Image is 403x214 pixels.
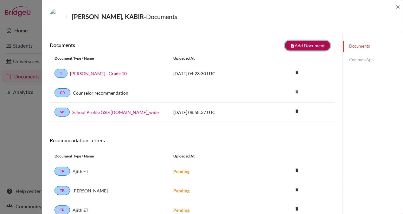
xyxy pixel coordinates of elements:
span: - Documents [144,13,177,20]
i: delete [292,106,302,116]
i: delete [292,165,302,175]
a: delete [292,205,302,214]
a: [PERSON_NAME] - Grade 10 [70,70,127,77]
h6: Documents [50,42,192,48]
strong: Pending [173,188,189,193]
span: × [396,2,400,11]
button: Close [396,3,400,10]
h6: Recommendation Letters [50,137,335,143]
a: TR [54,186,70,195]
a: delete [292,107,302,116]
div: Uploaded at [169,56,264,61]
strong: [PERSON_NAME], KABIR [72,13,144,20]
span: Ajith ET [73,207,88,213]
a: delete [292,166,302,175]
strong: Pending [173,169,189,174]
strong: Pending [173,207,189,213]
i: delete [292,204,302,214]
button: note_addAdd Document [285,41,330,50]
a: School Profile GSIS [DOMAIN_NAME]_wide [72,109,159,116]
span: Ajith ET [73,168,88,175]
a: SP [54,108,70,117]
i: delete [292,87,302,97]
i: note_add [290,43,295,48]
a: TR [54,167,70,176]
a: delete [292,186,302,194]
a: Documents [343,41,403,52]
span: [PERSON_NAME] [73,187,108,194]
div: [DATE] 08:58:37 UTC [169,109,264,116]
i: delete [292,68,302,77]
a: Common App [343,54,403,65]
div: Document Type / Name [50,56,169,61]
a: CR [54,88,70,97]
div: [DATE] 04:23:30 UTC [169,70,264,77]
div: Document Type / Name [50,153,169,159]
i: delete [292,185,302,194]
a: T [54,69,67,78]
div: Uploaded at [169,153,264,159]
a: Counselor recommendation [73,90,128,96]
a: delete [292,69,302,77]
